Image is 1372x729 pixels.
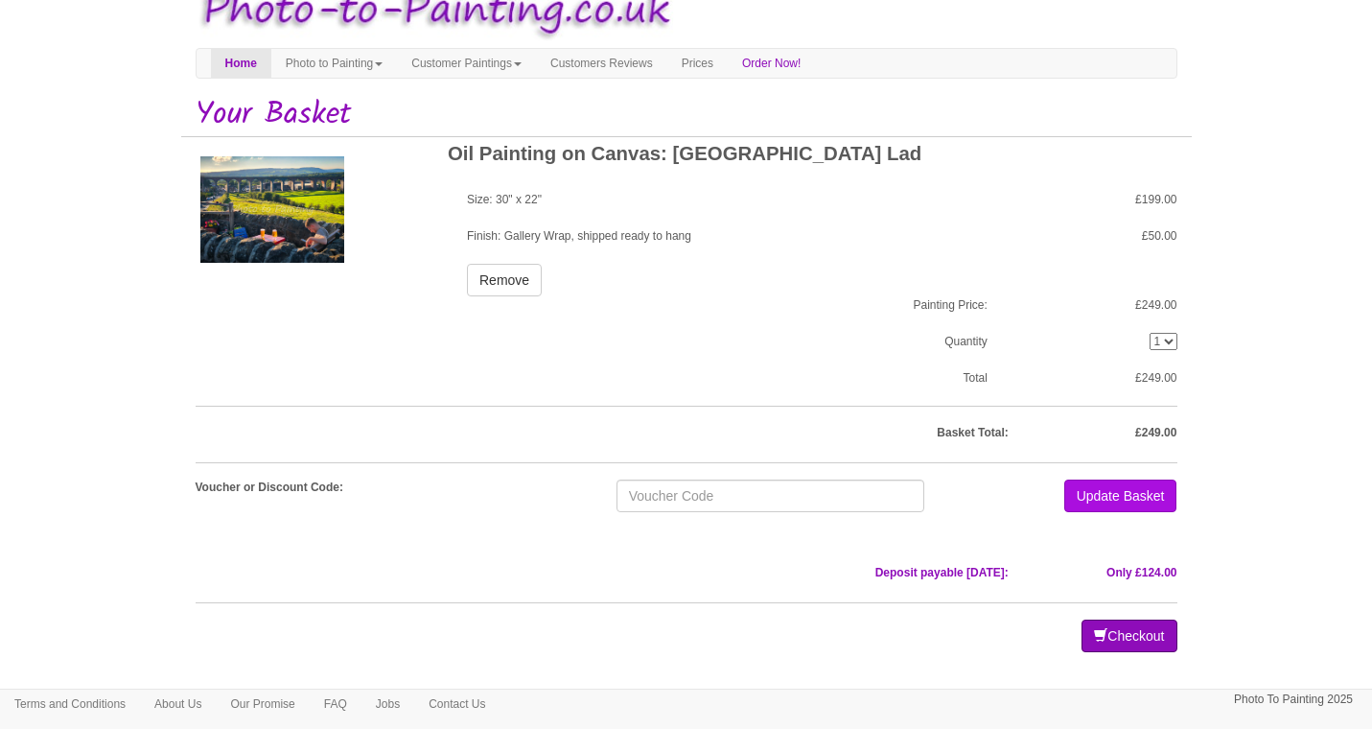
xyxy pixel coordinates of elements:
button: Checkout [1081,620,1176,652]
label: Voucher or Discount Code: [181,480,602,496]
p: Quantity [467,333,988,350]
button: Update Basket [1064,480,1177,512]
a: Customers Reviews [536,49,667,78]
p: £249.00 [1035,296,1177,314]
p: £249.00 [1037,423,1177,443]
img: Lancashire Lad [200,156,344,263]
button: Remove [467,264,542,296]
a: Home [211,49,271,78]
input: Voucher Code [616,480,924,512]
a: Jobs [361,690,414,718]
p: Finish: Gallery Wrap, shipped ready to hang [467,227,988,245]
a: FAQ [310,690,361,718]
p: Painting Price: [467,296,988,314]
p: Total [467,369,988,387]
p: Size: 30" x 22" [467,191,988,208]
p: £199.00 [1035,191,1177,208]
a: Our Promise [216,690,309,718]
a: Order Now! [728,49,815,78]
p: Deposit payable [DATE]: [196,563,1009,583]
h1: Your Basket [196,98,1177,131]
a: Prices [667,49,728,78]
strong: Basket Total: [937,426,1008,439]
p: Photo To Painting 2025 [1234,690,1353,710]
strong: Oil Painting on Canvas: [GEOGRAPHIC_DATA] Lad [448,143,921,164]
a: Photo to Painting [271,49,397,78]
p: £249.00 [1035,369,1177,387]
p: Only £124.00 [1037,563,1177,583]
p: £50.00 [1035,227,1177,245]
a: Contact Us [414,690,500,718]
a: About Us [140,690,216,718]
a: Customer Paintings [397,49,536,78]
